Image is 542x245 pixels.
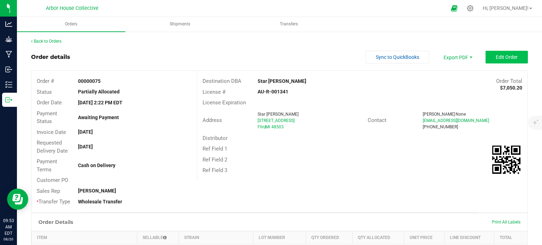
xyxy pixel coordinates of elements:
[203,117,222,123] span: Address
[32,231,137,244] th: Item
[270,21,307,27] span: Transfers
[486,51,528,63] button: Edit Order
[37,78,54,84] span: Order #
[423,112,455,117] span: [PERSON_NAME]
[423,118,489,123] span: [EMAIL_ADDRESS][DOMAIN_NAME]
[5,96,12,103] inline-svg: Outbound
[494,231,528,244] th: Total
[78,115,119,120] strong: Awaiting Payment
[253,231,306,244] th: Lot Number
[37,110,57,125] span: Payment Status
[423,124,458,129] span: [PHONE_NUMBER]
[376,54,419,60] span: Sync to QuickBooks
[78,144,93,149] strong: [DATE]
[265,124,270,129] span: MI
[55,21,87,27] span: Orders
[5,20,12,27] inline-svg: Analytics
[258,124,266,129] span: Flint
[492,220,520,225] span: Print All Labels
[5,51,12,58] inline-svg: Manufacturing
[404,231,445,244] th: Unit Price
[203,167,227,173] span: Ref Field 3
[38,219,73,225] h1: Order Details
[78,129,93,135] strong: [DATE]
[271,124,284,129] span: 48503
[368,117,386,123] span: Contact
[203,78,241,84] span: Destination DBA
[5,66,12,73] inline-svg: Inbound
[37,140,68,154] span: Requested Delivery Date
[366,51,429,63] button: Sync to QuickBooks
[5,81,12,88] inline-svg: Inventory
[78,78,101,84] strong: 00000075
[37,188,60,194] span: Sales Rep
[258,118,295,123] span: [STREET_ADDRESS]
[483,5,529,11] span: Hi, [PERSON_NAME]!
[265,124,265,129] span: ,
[492,146,520,174] img: Scan me!
[203,157,227,163] span: Ref Field 2
[78,100,122,105] strong: [DATE] 2:22 PM EDT
[258,78,306,84] strong: Star [PERSON_NAME]
[456,112,466,117] span: None
[179,231,253,244] th: Strain
[17,17,125,32] a: Orders
[3,237,14,242] p: 08/20
[496,78,522,84] span: Order Total
[31,39,61,44] a: Back to Orders
[466,5,475,12] div: Manage settings
[496,54,518,60] span: Edit Order
[235,17,343,32] a: Transfers
[78,188,116,194] strong: [PERSON_NAME]
[352,231,404,244] th: Qty Allocated
[31,53,70,61] div: Order details
[446,1,462,15] span: Open Ecommerce Menu
[3,218,14,237] p: 09:53 AM EDT
[445,231,494,244] th: Line Discount
[7,189,28,210] iframe: Resource center
[37,158,57,173] span: Payment Terms
[492,146,520,174] qrcode: 00000075
[37,89,52,95] span: Status
[46,5,98,11] span: Arbor House Collective
[78,89,120,94] strong: Partially Allocated
[137,231,179,244] th: Sellable
[78,199,122,204] strong: Wholesale Transfer
[436,51,478,63] li: Export PDF
[258,112,299,117] span: Star [PERSON_NAME]
[37,177,68,183] span: Customer PO
[203,146,227,152] span: Ref Field 1
[37,99,62,106] span: Order Date
[203,135,228,141] span: Distributor
[78,163,115,168] strong: Cash on Delivery
[37,129,66,135] span: Invoice Date
[203,89,225,95] span: License #
[306,231,352,244] th: Qty Ordered
[500,85,522,91] strong: $7,050.20
[203,99,246,106] span: License Expiration
[37,198,70,205] span: Transfer Type
[258,89,288,94] strong: AU-R-001341
[5,36,12,43] inline-svg: Grow
[160,21,200,27] span: Shipments
[126,17,234,32] a: Shipments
